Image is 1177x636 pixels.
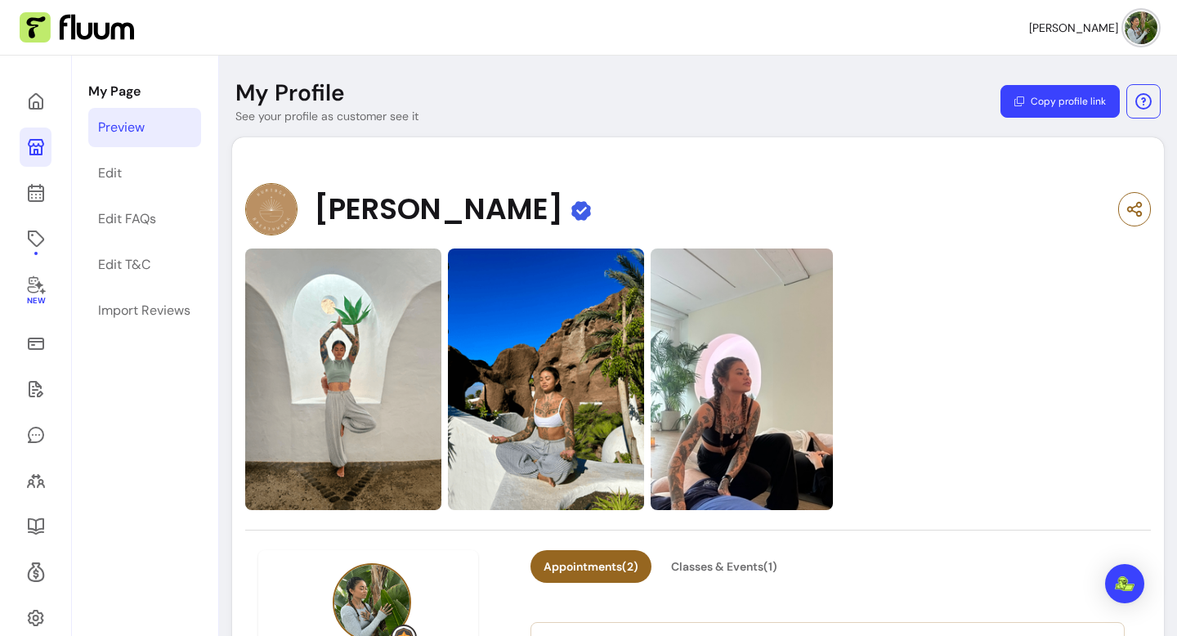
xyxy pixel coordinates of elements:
[1125,11,1157,44] img: avatar
[88,291,201,330] a: Import Reviews
[98,163,122,183] div: Edit
[20,370,51,409] a: Waivers
[98,209,156,229] div: Edit FAQs
[20,82,51,121] a: Home
[651,249,833,510] img: https://d22cr2pskkweo8.cloudfront.net/edd01678-ce7b-4a72-ba9a-ff2f87e3cbbd
[88,82,201,101] p: My Page
[20,553,51,592] a: Refer & Earn
[314,193,563,226] span: [PERSON_NAME]
[235,108,418,124] p: See your profile as customer see it
[20,324,51,363] a: Sales
[88,199,201,239] a: Edit FAQs
[20,173,51,213] a: Calendar
[20,12,134,43] img: Fluum Logo
[448,249,644,510] img: https://d22cr2pskkweo8.cloudfront.net/aac95d3c-74e2-4b4b-9532-8f5990ea909d
[245,183,298,235] img: Provider image
[88,108,201,147] a: Preview
[20,507,51,546] a: Resources
[20,128,51,167] a: My Page
[88,154,201,193] a: Edit
[98,255,150,275] div: Edit T&C
[658,550,790,583] button: Classes & Events(1)
[1105,564,1144,603] div: Open Intercom Messenger
[88,245,201,284] a: Edit T&C
[98,118,145,137] div: Preview
[98,301,190,320] div: Import Reviews
[530,550,651,583] button: Appointments(2)
[20,461,51,500] a: Clients
[20,415,51,455] a: My Messages
[245,249,441,510] img: https://d22cr2pskkweo8.cloudfront.net/c41d9b38-d183-41e8-b4db-0ae9a605a3e7
[20,219,51,258] a: Offerings
[1000,85,1120,118] button: Copy profile link
[20,265,51,317] a: New
[235,78,345,108] p: My Profile
[1029,11,1157,44] button: avatar[PERSON_NAME]
[26,296,44,307] span: New
[1029,20,1118,36] span: [PERSON_NAME]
